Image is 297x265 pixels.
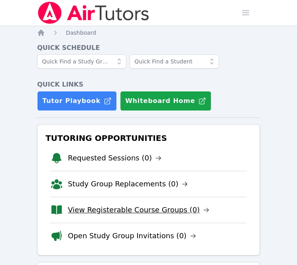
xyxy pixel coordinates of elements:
img: Air Tutors [37,2,150,24]
input: Quick Find a Student [130,54,219,69]
a: Requested Sessions (0) [68,152,161,164]
a: View Registerable Course Groups (0) [68,204,209,216]
span: Dashboard [66,30,96,36]
h4: Quick Links [37,80,260,89]
a: Study Group Replacements (0) [68,178,188,190]
input: Quick Find a Study Group [37,54,126,69]
a: Open Study Group Invitations (0) [68,230,196,241]
a: Dashboard [66,29,96,37]
h4: Quick Schedule [37,43,260,53]
nav: Breadcrumb [37,29,260,37]
button: Whiteboard Home [120,91,211,111]
a: Tutor Playbook [37,91,117,111]
h3: Tutoring Opportunities [44,131,253,145]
